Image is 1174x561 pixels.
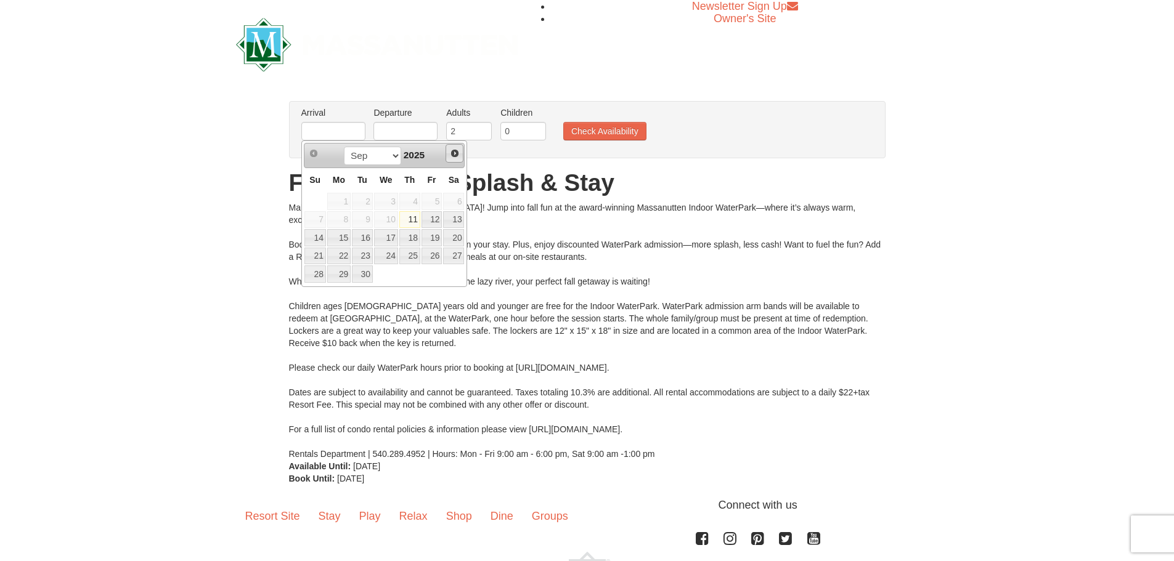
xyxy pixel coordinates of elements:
[309,497,350,535] a: Stay
[289,171,886,195] h1: Fall Into Fun – Splash & Stay
[327,228,351,247] td: available
[373,107,438,119] label: Departure
[309,148,319,158] span: Prev
[351,192,373,211] td: unAvailable
[304,265,326,283] a: 28
[352,193,373,210] span: 2
[373,228,399,247] td: available
[327,211,351,229] td: unAvailable
[442,247,465,265] td: available
[523,497,577,535] a: Groups
[399,211,421,229] td: available
[390,497,437,535] a: Relax
[421,228,443,247] td: available
[351,211,373,229] td: unAvailable
[422,211,442,228] a: 12
[304,211,327,229] td: unAvailable
[351,228,373,247] td: available
[714,12,776,25] a: Owner's Site
[351,265,373,283] td: available
[327,265,351,283] td: available
[374,211,398,228] span: 10
[374,229,398,246] a: 17
[337,474,364,483] span: [DATE]
[446,107,492,119] label: Adults
[421,247,443,265] td: available
[304,211,326,228] span: 7
[443,193,464,210] span: 6
[327,211,351,228] span: 8
[306,145,323,162] a: Prev
[443,229,464,246] a: 20
[399,228,421,247] td: available
[236,497,939,514] p: Connect with us
[422,229,442,246] a: 19
[350,497,390,535] a: Play
[304,265,327,283] td: available
[327,193,351,210] span: 1
[437,497,481,535] a: Shop
[289,474,335,483] strong: Book Until:
[309,175,320,185] span: Sunday
[352,265,373,283] a: 30
[327,229,351,246] a: 15
[373,192,399,211] td: unAvailable
[443,211,464,228] a: 13
[236,497,309,535] a: Resort Site
[563,122,646,140] button: Check Availability
[428,175,436,185] span: Friday
[449,175,459,185] span: Saturday
[327,192,351,211] td: unAvailable
[327,247,351,265] td: available
[304,228,327,247] td: available
[289,461,351,471] strong: Available Until:
[422,248,442,265] a: 26
[450,148,460,158] span: Next
[399,248,420,265] a: 25
[481,497,523,535] a: Dine
[327,265,351,283] a: 29
[352,211,373,228] span: 9
[399,193,420,210] span: 4
[374,193,398,210] span: 3
[500,107,546,119] label: Children
[421,211,443,229] td: available
[304,229,326,246] a: 14
[421,192,443,211] td: unAvailable
[352,229,373,246] a: 16
[442,192,465,211] td: unAvailable
[446,144,464,163] a: Next
[422,193,442,210] span: 5
[352,248,373,265] a: 23
[399,211,420,228] a: 11
[351,247,373,265] td: available
[404,150,425,160] span: 2025
[399,192,421,211] td: unAvailable
[399,229,420,246] a: 18
[380,175,393,185] span: Wednesday
[236,28,518,57] a: Massanutten Resort
[333,175,345,185] span: Monday
[236,18,518,71] img: Massanutten Resort Logo
[304,248,326,265] a: 21
[373,211,399,229] td: unAvailable
[301,107,365,119] label: Arrival
[443,248,464,265] a: 27
[399,247,421,265] td: available
[374,248,398,265] a: 24
[404,175,415,185] span: Thursday
[353,461,380,471] span: [DATE]
[289,201,886,460] div: Make a Splash This Fall at [GEOGRAPHIC_DATA]! Jump into fall fun at the award-winning Massanutten...
[357,175,367,185] span: Tuesday
[442,228,465,247] td: available
[442,211,465,229] td: available
[373,247,399,265] td: available
[327,248,351,265] a: 22
[304,247,327,265] td: available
